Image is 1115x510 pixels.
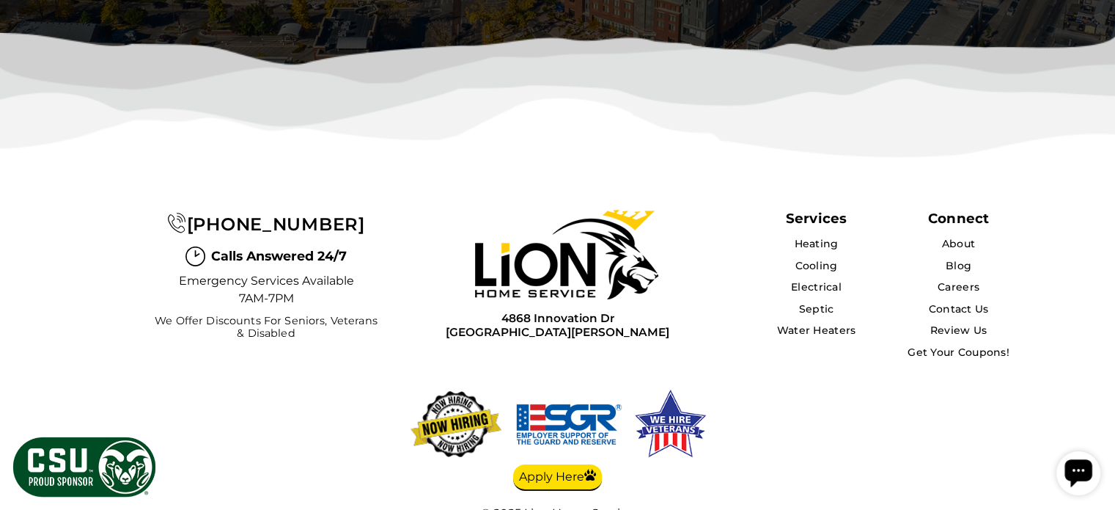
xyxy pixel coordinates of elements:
a: Careers [938,280,979,294]
img: We hire veterans [514,387,624,461]
span: [GEOGRAPHIC_DATA][PERSON_NAME] [446,325,669,339]
div: Open chat widget [6,6,50,50]
a: Blog [946,259,971,272]
a: 4868 Innovation Dr[GEOGRAPHIC_DATA][PERSON_NAME] [446,311,669,340]
a: Apply Here [513,465,602,491]
a: Cooling [795,259,837,272]
a: Heating [794,237,838,250]
span: We Offer Discounts for Seniors, Veterans & Disabled [150,315,381,340]
a: Water Heaters [777,324,856,337]
span: [PHONE_NUMBER] [187,214,365,235]
a: About [942,237,975,250]
img: CSU Sponsor Badge [11,435,158,499]
img: now-hiring [407,387,505,461]
a: [PHONE_NUMBER] [167,214,364,235]
a: Get Your Coupons! [908,346,1009,359]
span: Services [786,210,847,227]
a: Review Us [930,324,987,337]
div: Connect [928,210,989,227]
img: We hire veterans [633,387,707,461]
span: 4868 Innovation Dr [446,311,669,325]
a: Contact Us [929,302,989,316]
a: Electrical [791,280,842,294]
span: Calls Answered 24/7 [211,247,347,266]
a: Septic [799,302,834,316]
span: Emergency Services Available 7AM-7PM [178,272,354,307]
